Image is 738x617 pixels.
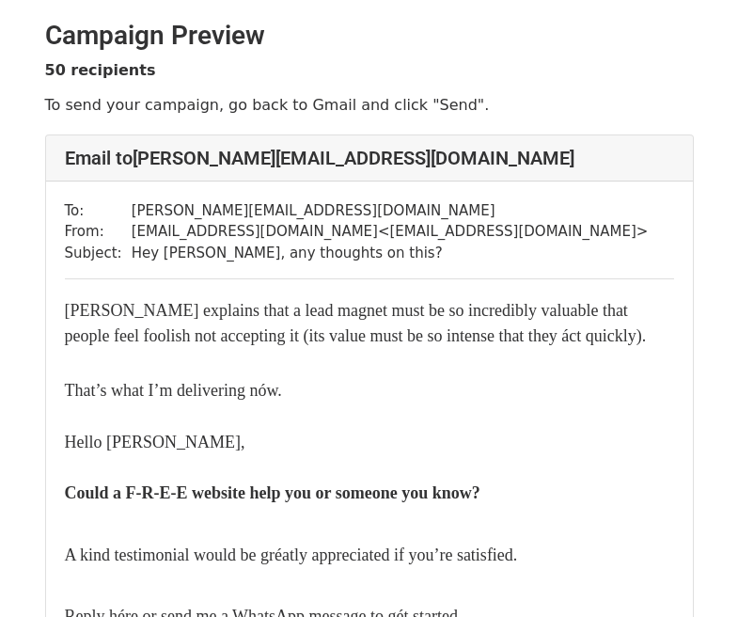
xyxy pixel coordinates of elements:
strong: 50 recipients [45,61,156,79]
h2: Campaign Preview [45,20,694,52]
td: Subject: [65,243,132,264]
span: Hello [PERSON_NAME], [65,433,245,451]
span: or someone you know? [316,483,480,502]
td: ​Hey [PERSON_NAME], any thoughts on this? [132,243,649,264]
span: That’s what I’m delivering nów. [65,381,282,400]
td: From: [65,221,132,243]
font: [PERSON_NAME] explains that a lead magnet must be so incredibly valuable that people feel foolish... [65,301,647,345]
span: Could a F-R-E-E website help you [65,483,312,502]
td: To: [65,200,132,222]
span: A kind testimonial would be gréatly appreciated if you’re satisfied. [65,546,518,564]
td: [EMAIL_ADDRESS][DOMAIN_NAME] < [EMAIL_ADDRESS][DOMAIN_NAME] > [132,221,649,243]
td: [PERSON_NAME][EMAIL_ADDRESS][DOMAIN_NAME] [132,200,649,222]
p: To send your campaign, go back to Gmail and click "Send". [45,95,694,115]
h4: Email to [PERSON_NAME][EMAIL_ADDRESS][DOMAIN_NAME] [65,147,674,169]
